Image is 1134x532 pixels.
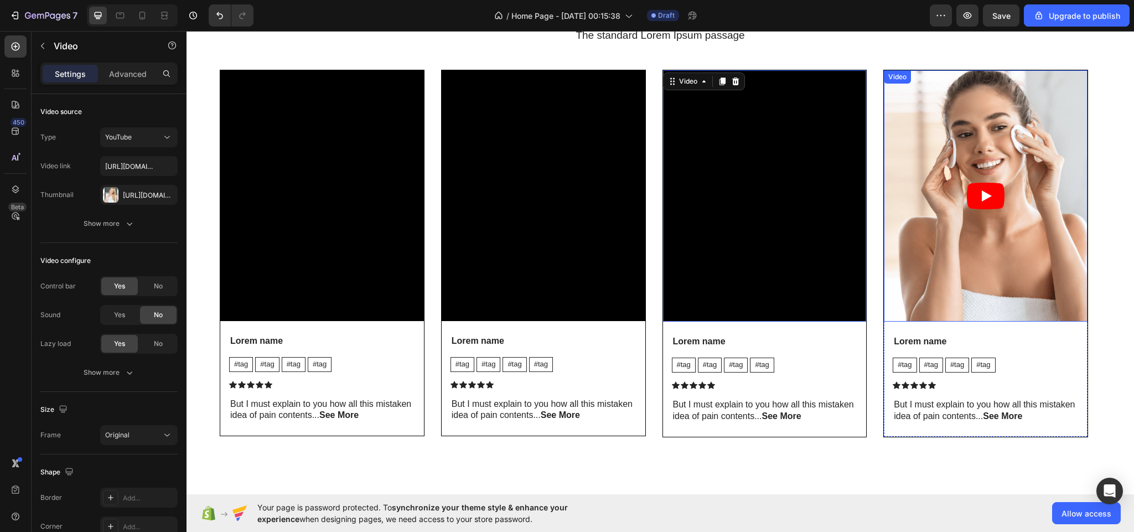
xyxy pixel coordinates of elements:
[126,329,140,338] p: #tag
[40,190,74,200] div: Thumbnail
[40,521,63,531] div: Corner
[84,218,135,229] div: Show more
[568,329,582,339] p: #tag
[257,502,611,525] span: Your page is password protected. To when designing pages, we need access to your store password.
[40,430,61,440] div: Frame
[100,127,178,147] button: YouTube
[40,363,178,383] button: Show more
[154,281,163,291] span: No
[348,329,361,338] p: #tag
[1061,508,1111,519] span: Allow access
[44,304,236,316] p: Lorem name
[100,156,178,176] input: Insert video url here
[265,368,458,391] p: But I must explain to you how all this mistaken idea of pain contents...
[105,431,130,439] span: Original
[55,68,86,80] p: Settings
[486,305,679,317] p: Lorem name
[123,493,175,503] div: Add...
[114,281,125,291] span: Yes
[1052,502,1121,524] button: Allow access
[40,339,71,349] div: Lazy load
[780,152,818,178] button: Play
[40,493,62,503] div: Border
[983,4,1019,27] button: Save
[992,11,1011,20] span: Save
[209,4,253,27] div: Undo/Redo
[796,380,836,390] strong: See More
[74,329,87,338] p: #tag
[40,402,70,417] div: Size
[295,329,309,338] p: #tag
[8,203,27,211] div: Beta
[54,39,148,53] p: Video
[354,379,393,389] strong: See More
[84,367,135,378] div: Show more
[48,329,61,338] p: #tag
[707,368,900,391] p: But I must explain to you how all this mistaken idea of pain contents...
[265,304,458,316] p: Lorem name
[1096,478,1123,504] div: Open Intercom Messenger
[486,368,679,391] p: But I must explain to you how all this mistaken idea of pain contents...
[1024,4,1130,27] button: Upgrade to publish
[114,339,125,349] span: Yes
[257,503,568,524] span: synchronize your theme style & enhance your experience
[133,379,172,389] strong: See More
[123,190,175,200] div: [URL][DOMAIN_NAME]
[707,305,900,317] p: Lorem name
[187,31,1134,494] iframe: Design area
[738,329,752,339] p: #tag
[790,329,804,339] p: #tag
[711,329,725,339] p: #tag
[44,368,236,391] p: But I must explain to you how all this mistaken idea of pain contents...
[40,465,76,480] div: Shape
[490,45,513,55] div: Video
[40,310,60,320] div: Sound
[477,39,680,291] iframe: Video
[34,39,237,290] iframe: Video
[73,9,77,22] p: 7
[542,329,556,339] p: #tag
[40,132,56,142] div: Type
[40,161,71,171] div: Video link
[100,329,114,338] p: #tag
[506,10,509,22] span: /
[4,4,82,27] button: 7
[511,10,620,22] span: Home Page - [DATE] 00:15:38
[100,425,178,445] button: Original
[105,133,132,141] span: YouTube
[40,281,76,291] div: Control bar
[154,339,163,349] span: No
[109,68,147,80] p: Advanced
[154,310,163,320] span: No
[700,41,722,51] div: Video
[40,214,178,234] button: Show more
[516,329,530,339] p: #tag
[576,380,615,390] strong: See More
[40,107,82,117] div: Video source
[114,310,125,320] span: Yes
[123,522,175,532] div: Add...
[1033,10,1120,22] div: Upgrade to publish
[255,39,459,290] iframe: Video
[764,329,778,339] p: #tag
[658,11,675,20] span: Draft
[269,329,283,338] p: #tag
[40,256,91,266] div: Video configure
[490,329,504,339] p: #tag
[11,118,27,127] div: 450
[321,329,335,338] p: #tag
